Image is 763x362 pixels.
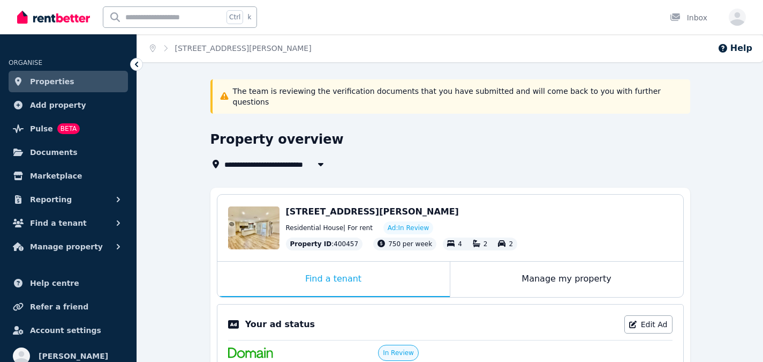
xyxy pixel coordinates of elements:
[670,12,707,23] div: Inbox
[30,240,103,253] span: Manage property
[175,44,312,53] a: [STREET_ADDRESS][PERSON_NAME]
[30,300,88,313] span: Refer a friend
[30,277,79,290] span: Help centre
[624,315,673,334] a: Edit Ad
[30,324,101,337] span: Account settings
[9,118,128,139] a: PulseBETA
[290,240,332,248] span: Property ID
[9,236,128,257] button: Manage property
[450,262,683,297] div: Manage my property
[228,348,273,358] img: Domain.com.au
[245,318,315,331] p: Your ad status
[30,146,78,159] span: Documents
[17,9,90,25] img: RentBetter
[286,224,373,232] span: Residential House | For rent
[717,42,752,55] button: Help
[57,123,80,134] span: BETA
[226,10,243,24] span: Ctrl
[286,238,363,250] div: : 400457
[9,272,128,294] a: Help centre
[30,193,72,206] span: Reporting
[509,240,513,248] span: 2
[383,349,414,357] span: In Review
[137,34,324,62] nav: Breadcrumb
[484,240,488,248] span: 2
[9,296,128,317] a: Refer a friend
[9,320,128,341] a: Account settings
[458,240,462,248] span: 4
[9,165,128,187] a: Marketplace
[9,142,128,163] a: Documents
[30,122,53,135] span: Pulse
[30,169,82,182] span: Marketplace
[210,131,344,148] h1: Property overview
[30,75,74,88] span: Properties
[30,217,87,230] span: Find a tenant
[9,94,128,116] a: Add property
[30,99,86,112] span: Add property
[9,212,128,234] button: Find a tenant
[9,71,128,92] a: Properties
[9,189,128,210] button: Reporting
[388,240,432,248] span: 750 per week
[217,262,450,297] div: Find a tenant
[233,86,684,107] p: The team is reviewing the verification documents that you have submitted and will come back to yo...
[388,224,429,232] span: Ad: In Review
[9,59,42,67] span: ORGANISE
[286,206,459,217] span: [STREET_ADDRESS][PERSON_NAME]
[247,13,251,21] span: k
